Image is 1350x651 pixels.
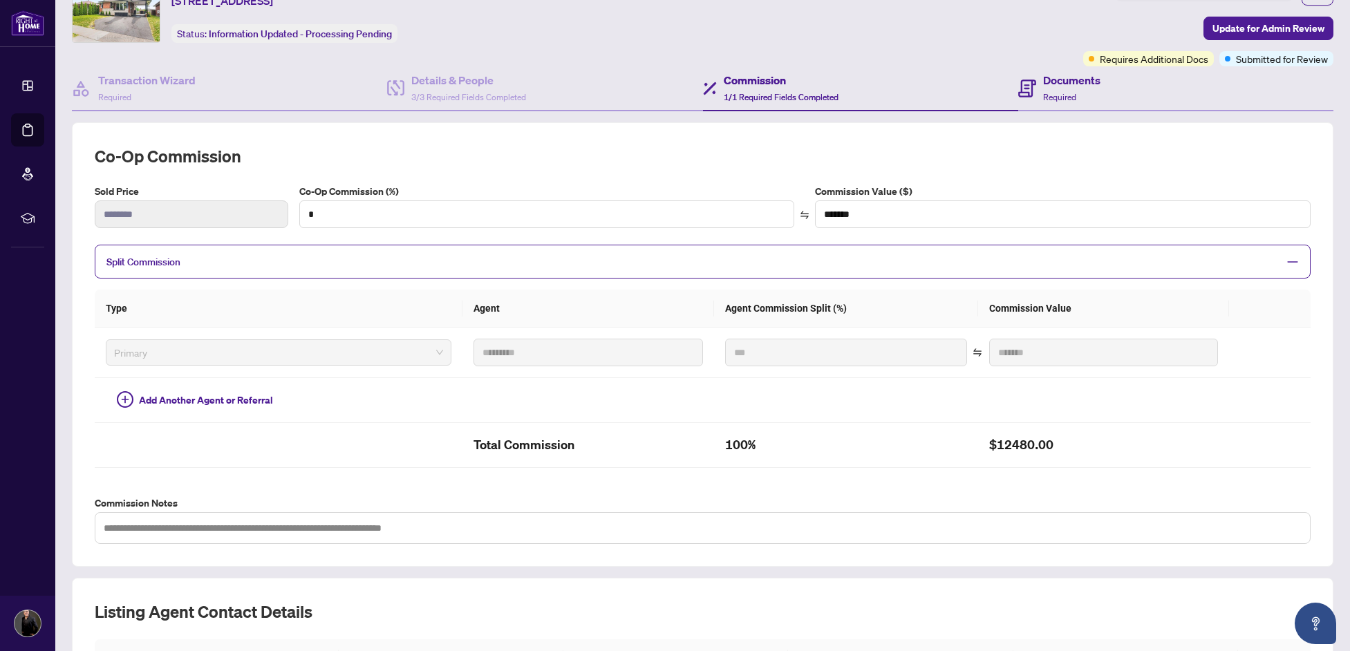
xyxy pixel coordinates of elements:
span: plus-circle [117,391,133,408]
h4: Transaction Wizard [98,72,196,88]
span: Required [1043,92,1076,102]
button: Open asap [1295,603,1336,644]
th: Commission Value [978,290,1230,328]
div: Split Commission [95,245,1311,279]
h4: Details & People [411,72,526,88]
span: swap [973,348,982,357]
span: Primary [114,342,443,363]
th: Agent [462,290,714,328]
span: Add Another Agent or Referral [139,393,273,408]
span: minus [1286,256,1299,268]
div: Status: [171,24,397,43]
h4: Documents [1043,72,1100,88]
h2: Listing Agent Contact Details [95,601,1311,623]
th: Type [95,290,462,328]
button: Update for Admin Review [1203,17,1333,40]
span: Update for Admin Review [1212,17,1324,39]
h4: Commission [724,72,838,88]
label: Commission Notes [95,496,1311,511]
h2: Total Commission [474,434,703,456]
span: Split Commission [106,256,180,268]
span: Submitted for Review [1236,51,1328,66]
span: Required [98,92,131,102]
span: Information Updated - Processing Pending [209,28,392,40]
h2: Co-op Commission [95,145,1311,167]
button: Add Another Agent or Referral [106,389,284,411]
label: Sold Price [95,184,288,199]
img: Profile Icon [15,610,41,636]
h2: 100% [725,434,967,456]
label: Commission Value ($) [815,184,1311,199]
img: logo [11,10,44,36]
span: swap [800,210,809,220]
span: 1/1 Required Fields Completed [724,92,838,102]
h2: $12480.00 [989,434,1219,456]
label: Co-Op Commission (%) [299,184,795,199]
span: 3/3 Required Fields Completed [411,92,526,102]
span: Requires Additional Docs [1100,51,1208,66]
th: Agent Commission Split (%) [714,290,978,328]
